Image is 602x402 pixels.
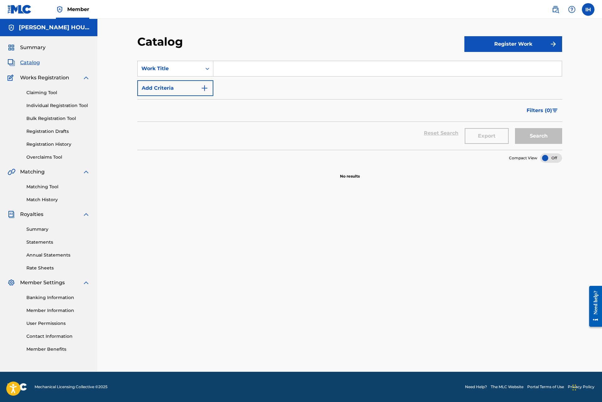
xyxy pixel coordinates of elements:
div: User Menu [582,3,594,16]
a: Registration Drafts [26,128,90,135]
img: 9d2ae6d4665cec9f34b9.svg [201,84,208,92]
a: User Permissions [26,320,90,327]
a: Rate Sheets [26,265,90,271]
a: Summary [26,226,90,233]
img: MLC Logo [8,5,32,14]
img: Top Rightsholder [56,6,63,13]
a: Matching Tool [26,184,90,190]
h2: Catalog [137,35,186,49]
img: Catalog [8,59,15,66]
a: Portal Terms of Use [527,384,564,390]
img: logo [8,383,27,391]
span: Member Settings [20,279,65,286]
span: Mechanical Licensing Collective © 2025 [35,384,107,390]
a: Statements [26,239,90,246]
img: help [568,6,576,13]
span: Royalties [20,211,43,218]
a: Match History [26,196,90,203]
span: Matching [20,168,45,176]
span: Summary [20,44,46,51]
a: Contact Information [26,333,90,340]
a: Member Benefits [26,346,90,353]
img: Works Registration [8,74,16,82]
img: expand [82,74,90,82]
a: Overclaims Tool [26,154,90,161]
a: Public Search [549,3,562,16]
div: Drag [572,378,576,397]
iframe: Resource Center [584,281,602,331]
img: expand [82,211,90,218]
a: Need Help? [465,384,487,390]
span: Catalog [20,59,40,66]
img: f7272a7cc735f4ea7f67.svg [550,40,557,48]
form: Search Form [137,61,562,150]
button: Register Work [464,36,562,52]
button: Filters (0) [523,103,562,118]
span: Works Registration [20,74,69,82]
a: Member Information [26,307,90,314]
span: Filters ( 0 ) [527,107,552,114]
a: Banking Information [26,294,90,301]
a: Individual Registration Tool [26,102,90,109]
span: Compact View [509,155,537,161]
img: filter [552,109,558,112]
img: Member Settings [8,279,15,286]
a: Bulk Registration Tool [26,115,90,122]
img: Summary [8,44,15,51]
a: The MLC Website [491,384,523,390]
a: Claiming Tool [26,89,90,96]
button: Add Criteria [137,80,213,96]
div: Work Title [141,65,198,72]
iframe: Chat Widget [571,372,602,402]
a: SummarySummary [8,44,46,51]
p: No results [340,166,360,179]
img: Matching [8,168,15,176]
a: Annual Statements [26,252,90,258]
h5: HOLZMANN HOUSE [19,24,90,31]
img: search [552,6,559,13]
a: Registration History [26,141,90,148]
img: expand [82,279,90,286]
img: Accounts [8,24,15,31]
a: CatalogCatalog [8,59,40,66]
span: Member [67,6,89,13]
img: expand [82,168,90,176]
a: Privacy Policy [568,384,594,390]
div: Help [566,3,578,16]
img: Royalties [8,211,15,218]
